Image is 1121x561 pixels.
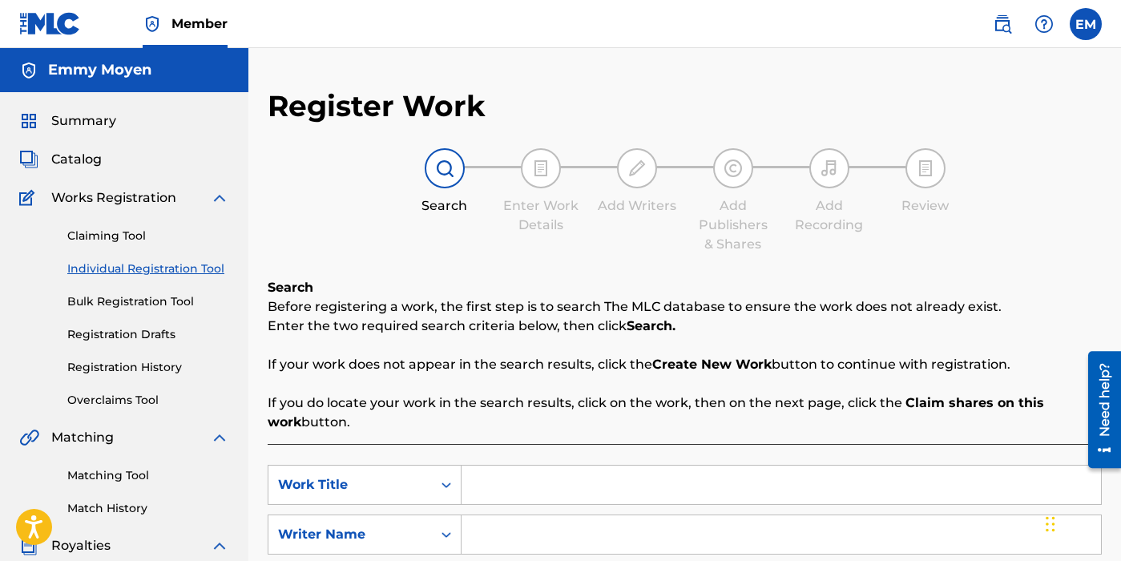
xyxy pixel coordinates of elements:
span: Member [171,14,228,33]
div: Drag [1046,500,1055,548]
span: Matching [51,428,114,447]
a: Registration Drafts [67,326,229,343]
img: step indicator icon for Add Recording [820,159,839,178]
a: SummarySummary [19,111,116,131]
div: Enter Work Details [501,196,581,235]
iframe: Resource Center [1076,345,1121,474]
div: Review [885,196,966,216]
img: step indicator icon for Add Publishers & Shares [724,159,743,178]
img: Catalog [19,150,38,169]
p: Enter the two required search criteria below, then click [268,317,1102,336]
p: If you do locate your work in the search results, click on the work, then on the next page, click... [268,394,1102,432]
img: Summary [19,111,38,131]
a: Match History [67,500,229,517]
a: Matching Tool [67,467,229,484]
img: Royalties [19,536,38,555]
h5: Emmy Moyen [48,61,151,79]
div: Work Title [278,475,422,494]
p: If your work does not appear in the search results, click the button to continue with registration. [268,355,1102,374]
a: CatalogCatalog [19,150,102,169]
div: Help [1028,8,1060,40]
span: Royalties [51,536,111,555]
img: step indicator icon for Review [916,159,935,178]
b: Search [268,280,313,295]
img: step indicator icon for Add Writers [627,159,647,178]
strong: Create New Work [652,357,772,372]
img: step indicator icon for Enter Work Details [531,159,550,178]
img: expand [210,188,229,208]
a: Individual Registration Tool [67,260,229,277]
img: Matching [19,428,39,447]
a: Public Search [986,8,1018,40]
img: Accounts [19,61,38,80]
a: Registration History [67,359,229,376]
a: Bulk Registration Tool [67,293,229,310]
img: expand [210,536,229,555]
div: Add Recording [789,196,869,235]
img: step indicator icon for Search [435,159,454,178]
div: User Menu [1070,8,1102,40]
iframe: Chat Widget [1041,484,1121,561]
div: Writer Name [278,525,422,544]
span: Summary [51,111,116,131]
img: search [993,14,1012,34]
img: MLC Logo [19,12,81,35]
div: Search [405,196,485,216]
div: Add Publishers & Shares [693,196,773,254]
img: Works Registration [19,188,40,208]
img: help [1034,14,1054,34]
span: Works Registration [51,188,176,208]
img: expand [210,428,229,447]
h2: Register Work [268,88,486,124]
div: Add Writers [597,196,677,216]
strong: Search. [627,318,675,333]
img: Top Rightsholder [143,14,162,34]
p: Before registering a work, the first step is to search The MLC database to ensure the work does n... [268,297,1102,317]
a: Claiming Tool [67,228,229,244]
span: Catalog [51,150,102,169]
a: Overclaims Tool [67,392,229,409]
